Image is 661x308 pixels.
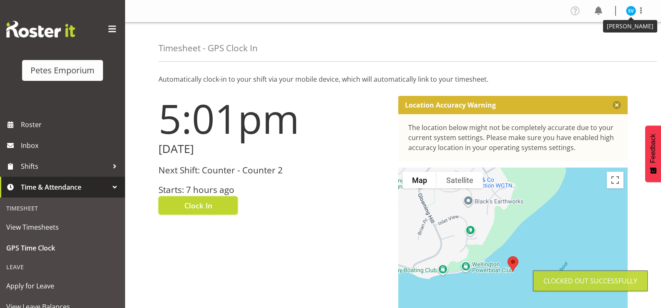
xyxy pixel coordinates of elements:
span: Roster [21,118,121,131]
span: Inbox [21,139,121,152]
button: Show street map [402,172,437,188]
button: Show satellite imagery [437,172,483,188]
h3: Starts: 7 hours ago [158,185,388,195]
img: sasha-vandervalk6911.jpg [626,6,636,16]
h2: [DATE] [158,143,388,155]
div: Leave [2,258,123,275]
button: Close message [613,101,621,109]
span: Feedback [649,134,657,163]
div: Petes Emporium [30,64,95,77]
div: Clocked out Successfully [543,276,637,286]
p: Automatically clock-in to your shift via your mobile device, which will automatically link to you... [158,74,628,84]
h3: Next Shift: Counter - Counter 2 [158,165,388,175]
div: The location below might not be completely accurate due to your current system settings. Please m... [408,123,618,153]
span: View Timesheets [6,221,119,233]
span: Apply for Leave [6,280,119,292]
a: Apply for Leave [2,275,123,296]
button: Clock In [158,196,238,215]
div: Timesheet [2,200,123,217]
p: Location Accuracy Warning [405,101,496,109]
img: Rosterit website logo [6,21,75,38]
a: View Timesheets [2,217,123,238]
span: Clock In [184,200,212,211]
span: Time & Attendance [21,181,108,193]
span: GPS Time Clock [6,242,119,254]
button: Feedback - Show survey [645,125,661,182]
span: Shifts [21,160,108,173]
h1: 5:01pm [158,96,388,141]
h4: Timesheet - GPS Clock In [158,43,258,53]
a: GPS Time Clock [2,238,123,258]
button: Toggle fullscreen view [607,172,623,188]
